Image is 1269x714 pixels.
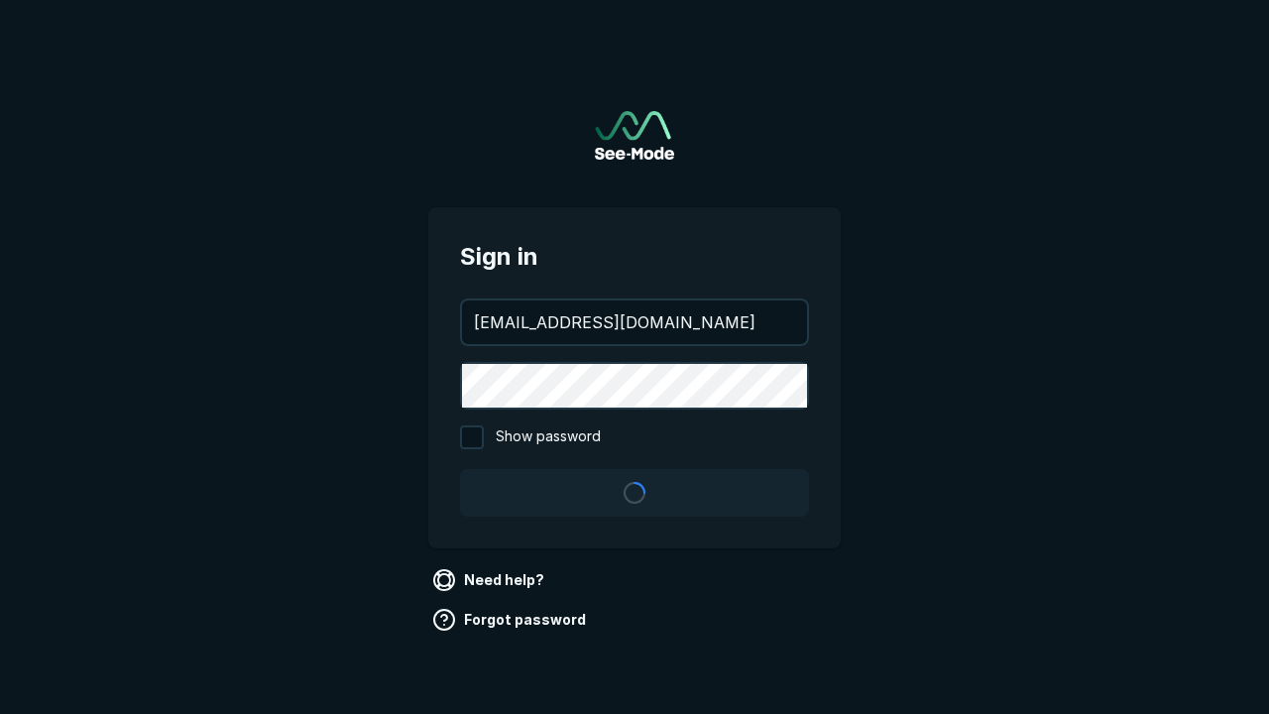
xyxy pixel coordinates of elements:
span: Sign in [460,239,809,275]
input: your@email.com [462,300,807,344]
a: Forgot password [428,604,594,636]
img: See-Mode Logo [595,111,674,160]
span: Show password [496,425,601,449]
a: Need help? [428,564,552,596]
a: Go to sign in [595,111,674,160]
